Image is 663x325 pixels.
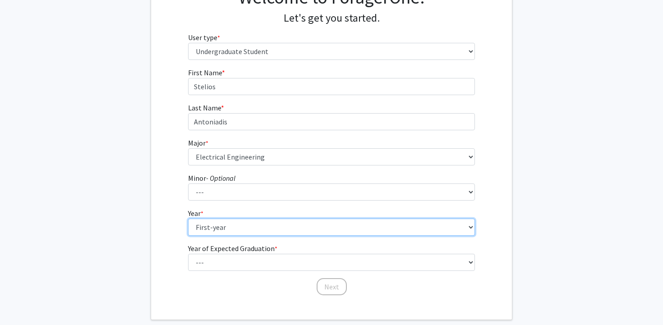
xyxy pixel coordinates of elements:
[188,208,203,219] label: Year
[188,32,220,43] label: User type
[188,137,208,148] label: Major
[188,12,475,25] h4: Let's get you started.
[206,174,235,183] i: - Optional
[188,103,221,112] span: Last Name
[188,243,277,254] label: Year of Expected Graduation
[188,68,222,77] span: First Name
[188,173,235,183] label: Minor
[317,278,347,295] button: Next
[7,284,38,318] iframe: Chat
